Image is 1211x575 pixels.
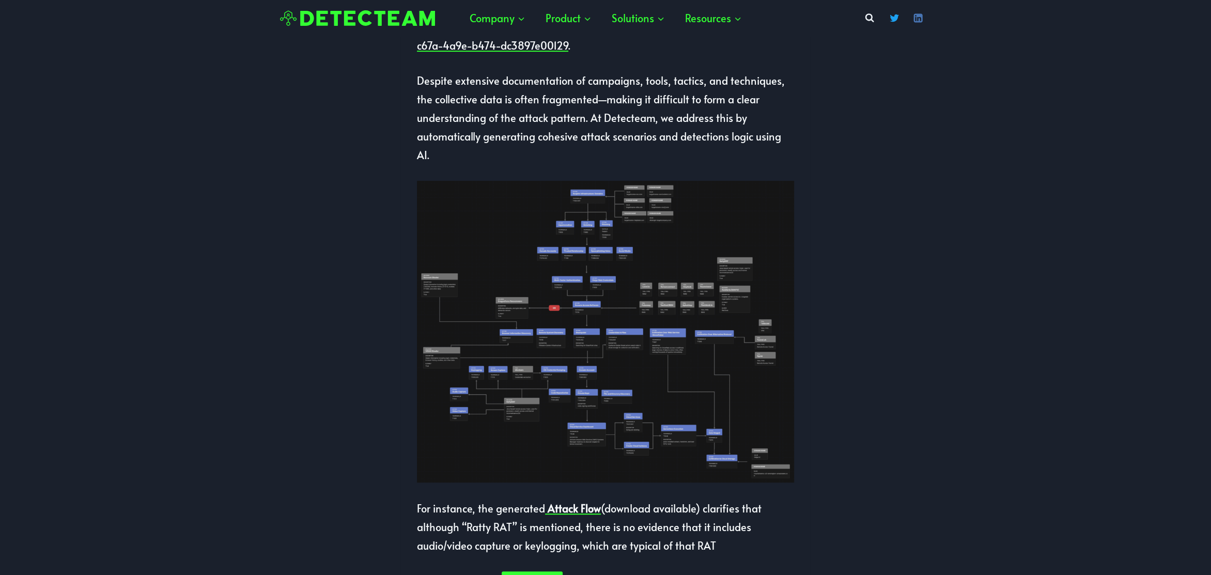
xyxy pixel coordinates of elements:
button: View Search Form [860,9,879,27]
nav: Primary Navigation [459,3,752,34]
strong: Attack Flow [548,501,601,516]
a: Twitter [884,8,905,28]
button: Child menu of Resources [675,3,752,34]
img: Detecteam [280,10,435,26]
p: Despite extensive documentation of campaigns, tools, tactics, and techniques, the collective data... [417,71,794,164]
a: Linkedin [908,8,928,28]
button: Child menu of Product [535,3,601,34]
button: Child menu of Solutions [601,3,675,34]
a: Attack Flow [545,501,601,516]
button: Child menu of Company [459,3,535,34]
p: For instance, the generated (download available) clarifies that although “Ratty RAT” is mentioned... [417,499,794,555]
